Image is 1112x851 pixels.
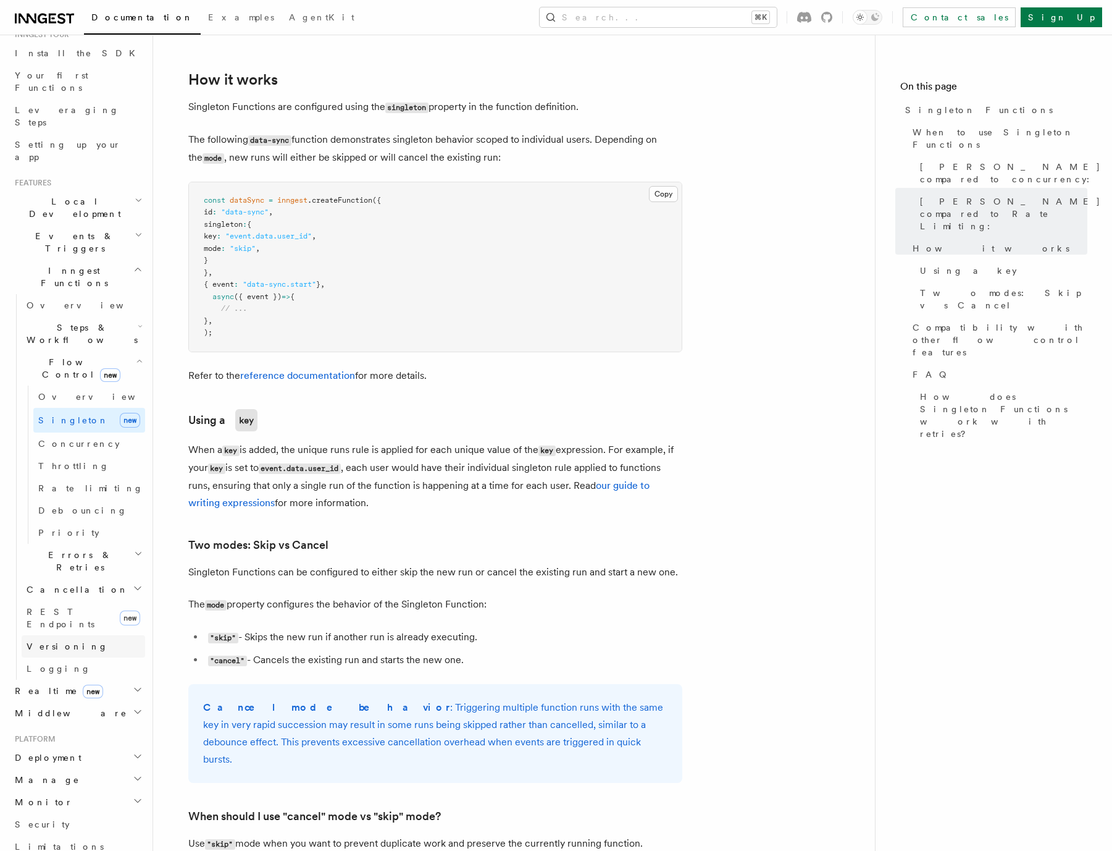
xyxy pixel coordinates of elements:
[277,196,307,205] span: inngest
[27,664,91,674] span: Logging
[10,791,145,813] button: Monitor
[22,578,145,601] button: Cancellation
[212,292,234,301] span: async
[240,370,355,381] a: reference documentation
[22,316,145,351] button: Steps & Workflows
[289,12,354,22] span: AgentKit
[201,4,282,33] a: Examples
[312,232,316,240] span: ,
[243,220,247,229] span: :
[243,280,316,289] span: "data-sync.start"
[203,153,224,164] code: mode
[538,446,556,456] code: key
[248,135,291,146] code: data-sync
[372,196,381,205] span: ({
[900,79,1087,99] h4: On this page
[15,70,88,93] span: Your first Functions
[903,7,1016,27] a: Contact sales
[204,232,217,240] span: key
[649,186,678,202] button: Copy
[38,483,143,493] span: Rate limiting
[22,601,145,635] a: REST Endpointsnew
[225,232,312,240] span: "event.data.user_id"
[217,232,221,240] span: :
[208,268,212,277] span: ,
[908,363,1087,386] a: FAQ
[203,701,450,713] strong: Cancel mode behavior
[22,658,145,680] a: Logging
[204,268,208,277] span: }
[208,12,274,22] span: Examples
[22,583,128,596] span: Cancellation
[33,433,145,455] a: Concurrency
[38,439,120,449] span: Concurrency
[188,564,682,581] p: Singleton Functions can be configured to either skip the new run or cancel the existing run and s...
[10,99,145,133] a: Leveraging Steps
[320,280,325,289] span: ,
[22,635,145,658] a: Versioning
[10,680,145,702] button: Realtimenew
[230,244,256,253] span: "skip"
[900,99,1087,121] a: Singleton Functions
[10,769,145,791] button: Manage
[33,386,145,408] a: Overview
[221,304,247,313] span: // ...
[10,702,145,724] button: Middleware
[22,386,145,544] div: Flow Controlnew
[91,12,193,22] span: Documentation
[15,140,121,162] span: Setting up your app
[221,244,225,253] span: :
[915,156,1087,190] a: [PERSON_NAME] compared to concurrency:
[290,292,295,301] span: {
[33,499,145,522] a: Debouncing
[10,685,103,697] span: Realtime
[22,549,134,574] span: Errors & Retries
[33,477,145,499] a: Rate limiting
[204,196,225,205] span: const
[10,265,133,289] span: Inngest Functions
[908,121,1087,156] a: When to use Singleton Functions
[920,161,1101,185] span: [PERSON_NAME] compared to concurrency:
[10,225,145,260] button: Events & Triggers
[205,839,235,850] code: "skip"
[204,256,208,265] span: }
[10,752,82,764] span: Deployment
[38,528,99,538] span: Priority
[188,71,278,88] a: How it works
[920,287,1087,311] span: Two modes: Skip vs Cancel
[1021,7,1102,27] a: Sign Up
[269,196,273,205] span: =
[10,190,145,225] button: Local Development
[83,685,103,698] span: new
[15,105,119,127] span: Leveraging Steps
[188,441,682,512] p: When a is added, the unique runs rule is applied for each unique value of the expression. For exa...
[208,464,225,474] code: key
[188,536,328,554] a: Two modes: Skip vs Cancel
[920,195,1101,232] span: [PERSON_NAME] compared to Rate Limiting:
[38,415,109,425] span: Singleton
[188,367,682,384] p: Refer to the for more details.
[208,316,212,325] span: ,
[188,409,257,431] a: Using akey
[204,328,212,337] span: );
[10,133,145,168] a: Setting up your app
[120,611,140,625] span: new
[33,522,145,544] a: Priority
[915,282,1087,316] a: Two modes: Skip vs Cancel
[10,747,145,769] button: Deployment
[282,292,290,301] span: =>
[230,196,264,205] span: dataSync
[10,813,145,836] a: Security
[38,506,127,515] span: Debouncing
[10,260,145,294] button: Inngest Functions
[256,244,260,253] span: ,
[316,280,320,289] span: }
[205,600,227,611] code: mode
[259,464,341,474] code: event.data.user_id
[208,633,238,643] code: "skip"
[188,596,682,614] p: The property configures the behavior of the Singleton Function:
[247,220,251,229] span: {
[10,796,73,808] span: Monitor
[22,544,145,578] button: Errors & Retries
[27,607,94,629] span: REST Endpoints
